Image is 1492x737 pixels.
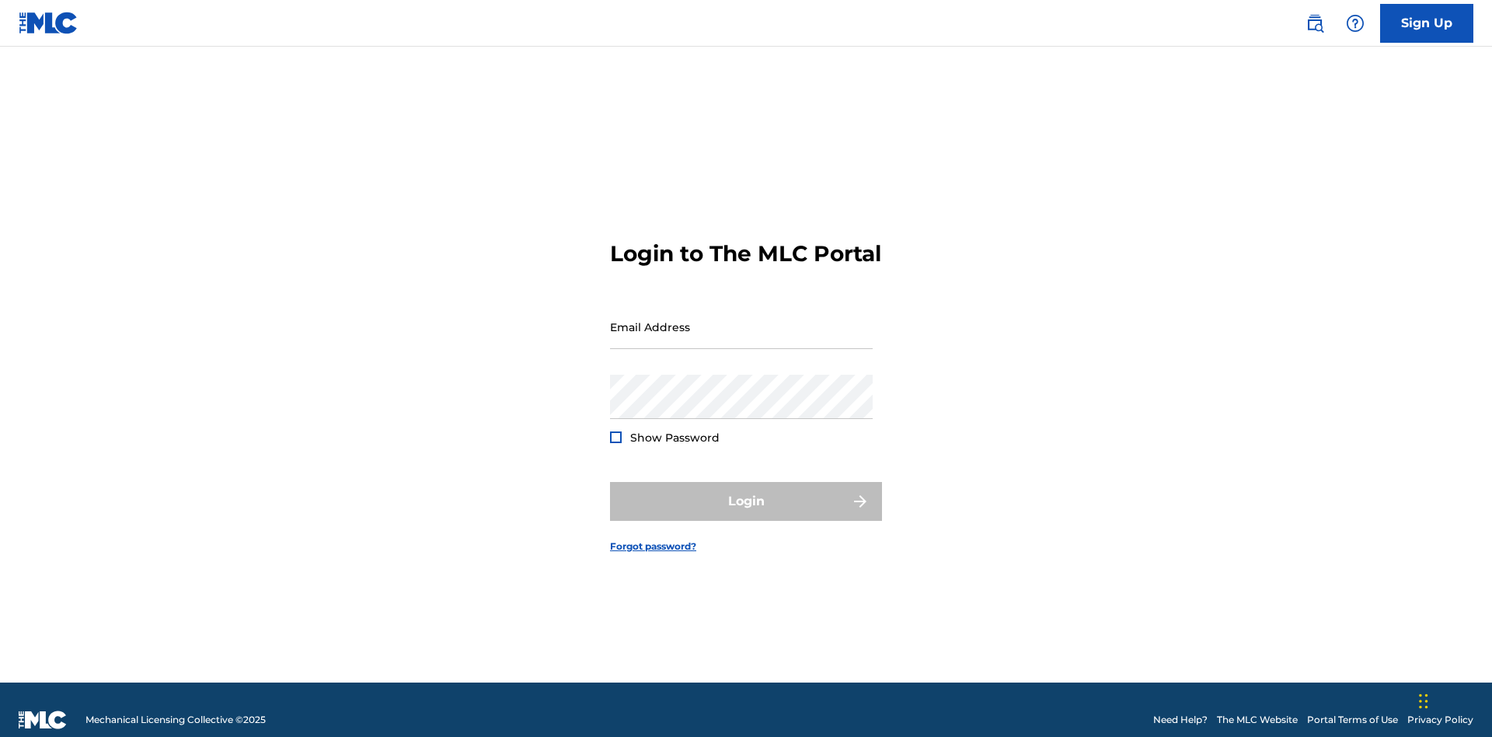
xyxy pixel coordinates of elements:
[19,711,67,729] img: logo
[1380,4,1473,43] a: Sign Up
[610,540,696,554] a: Forgot password?
[19,12,78,34] img: MLC Logo
[85,713,266,727] span: Mechanical Licensing Collective © 2025
[1153,713,1208,727] a: Need Help?
[630,431,720,445] span: Show Password
[1217,713,1298,727] a: The MLC Website
[1340,8,1371,39] div: Help
[1407,713,1473,727] a: Privacy Policy
[1414,662,1492,737] iframe: Chat Widget
[1346,14,1365,33] img: help
[610,240,881,267] h3: Login to The MLC Portal
[1307,713,1398,727] a: Portal Terms of Use
[1305,14,1324,33] img: search
[1299,8,1330,39] a: Public Search
[1419,678,1428,725] div: Drag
